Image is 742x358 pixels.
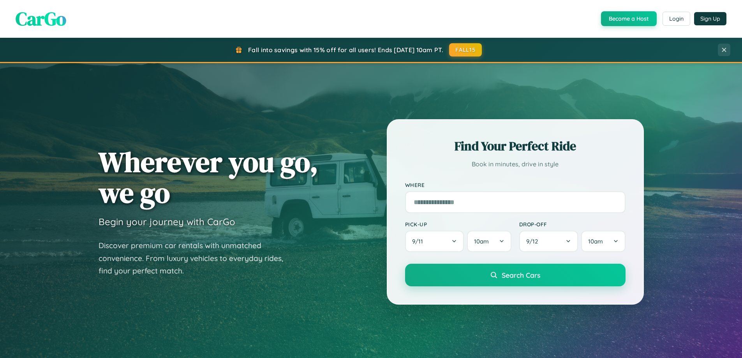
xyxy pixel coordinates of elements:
[405,221,511,227] label: Pick-up
[99,216,235,227] h3: Begin your journey with CarGo
[502,271,540,279] span: Search Cars
[99,239,293,277] p: Discover premium car rentals with unmatched convenience. From luxury vehicles to everyday rides, ...
[405,264,626,286] button: Search Cars
[16,6,66,32] span: CarGo
[519,221,626,227] label: Drop-off
[405,138,626,155] h2: Find Your Perfect Ride
[248,46,443,54] span: Fall into savings with 15% off for all users! Ends [DATE] 10am PT.
[474,238,489,245] span: 10am
[412,238,427,245] span: 9 / 11
[526,238,542,245] span: 9 / 12
[663,12,690,26] button: Login
[581,231,625,252] button: 10am
[519,231,578,252] button: 9/12
[405,231,464,252] button: 9/11
[467,231,511,252] button: 10am
[694,12,726,25] button: Sign Up
[588,238,603,245] span: 10am
[405,159,626,170] p: Book in minutes, drive in style
[99,146,318,208] h1: Wherever you go, we go
[449,43,482,56] button: FALL15
[601,11,657,26] button: Become a Host
[405,182,626,188] label: Where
